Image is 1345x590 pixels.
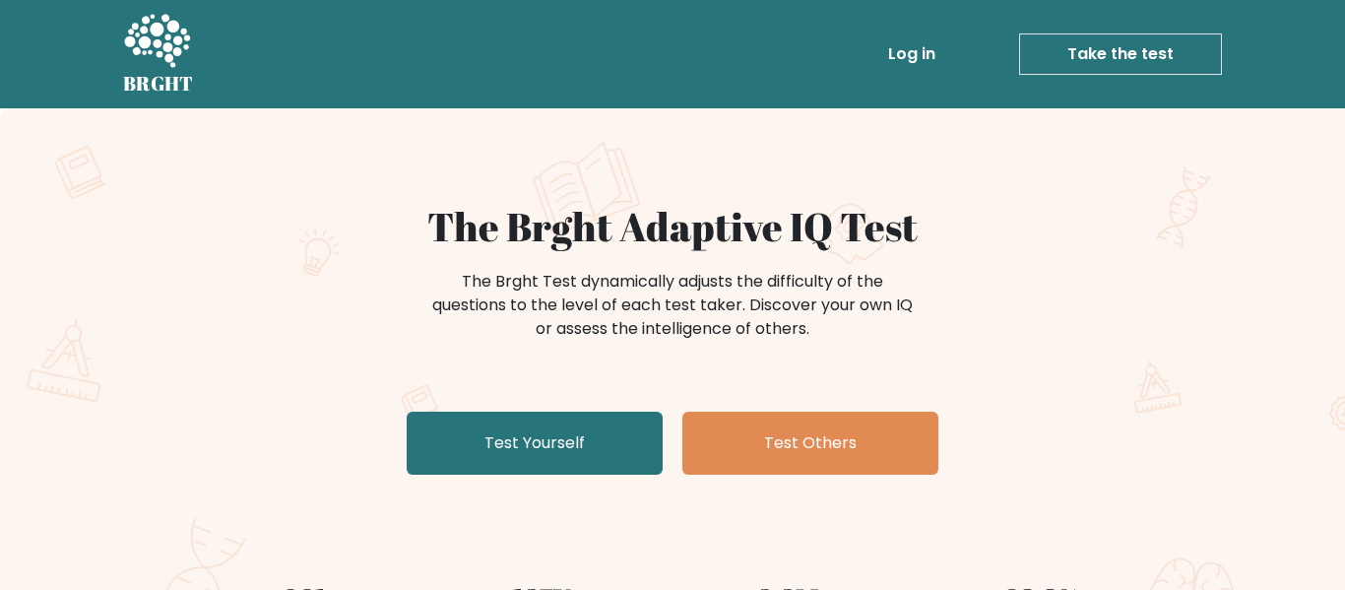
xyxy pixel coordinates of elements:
[407,412,663,475] a: Test Yourself
[426,270,919,341] div: The Brght Test dynamically adjusts the difficulty of the questions to the level of each test take...
[682,412,938,475] a: Test Others
[123,8,194,100] a: BRGHT
[123,72,194,96] h5: BRGHT
[192,203,1153,250] h1: The Brght Adaptive IQ Test
[1019,33,1222,75] a: Take the test
[880,34,943,74] a: Log in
